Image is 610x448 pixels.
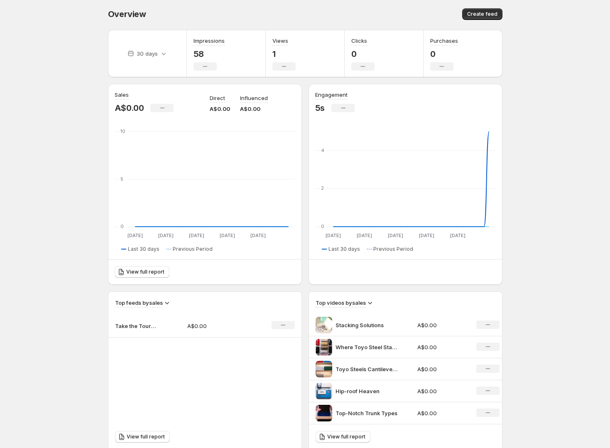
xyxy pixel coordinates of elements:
[315,91,348,99] h3: Engagement
[115,299,163,307] h3: Top feeds by sales
[316,431,370,443] a: View full report
[240,105,268,113] p: A$0.00
[120,128,125,134] text: 10
[430,49,458,59] p: 0
[128,246,159,252] span: Last 30 days
[189,233,204,238] text: [DATE]
[467,11,497,17] span: Create feed
[127,433,165,440] span: View full report
[137,49,158,58] p: 30 days
[417,365,466,373] p: A$0.00
[115,103,144,113] p: A$0.00
[373,246,413,252] span: Previous Period
[120,176,123,182] text: 5
[272,37,288,45] h3: Views
[108,9,146,19] span: Overview
[126,269,164,275] span: View full report
[327,433,365,440] span: View full report
[336,343,398,351] p: Where Toyo Steel Started
[240,94,268,102] p: Influenced
[326,233,341,238] text: [DATE]
[321,147,324,153] text: 4
[210,94,225,102] p: Direct
[115,322,157,330] p: Take the Tour of Toyo Steel
[250,233,265,238] text: [DATE]
[115,431,170,443] a: View full report
[336,365,398,373] p: Toyo Steels Cantilever Classics
[120,223,124,229] text: 0
[158,233,173,238] text: [DATE]
[419,233,434,238] text: [DATE]
[351,49,375,59] p: 0
[187,322,246,330] p: A$0.00
[336,387,398,395] p: Hip-roof Heaven
[336,409,398,417] p: Top-Notch Trunk Types
[315,103,325,113] p: 5s
[115,91,129,99] h3: Sales
[321,223,324,229] text: 0
[194,49,225,59] p: 58
[417,409,466,417] p: A$0.00
[316,317,332,333] img: Stacking Solutions
[115,266,169,278] a: View full report
[316,383,332,399] img: Hip-roof Heaven
[321,185,324,191] text: 2
[210,105,230,113] p: A$0.00
[388,233,403,238] text: [DATE]
[450,233,465,238] text: [DATE]
[462,8,502,20] button: Create feed
[127,233,142,238] text: [DATE]
[316,299,366,307] h3: Top videos by sales
[351,37,367,45] h3: Clicks
[173,246,213,252] span: Previous Period
[219,233,235,238] text: [DATE]
[272,49,296,59] p: 1
[430,37,458,45] h3: Purchases
[328,246,360,252] span: Last 30 days
[194,37,225,45] h3: Impressions
[417,387,466,395] p: A$0.00
[417,321,466,329] p: A$0.00
[336,321,398,329] p: Stacking Solutions
[316,361,332,377] img: Toyo Steels Cantilever Classics
[316,405,332,421] img: Top-Notch Trunk Types
[357,233,372,238] text: [DATE]
[316,339,332,355] img: Where Toyo Steel Started
[417,343,466,351] p: A$0.00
